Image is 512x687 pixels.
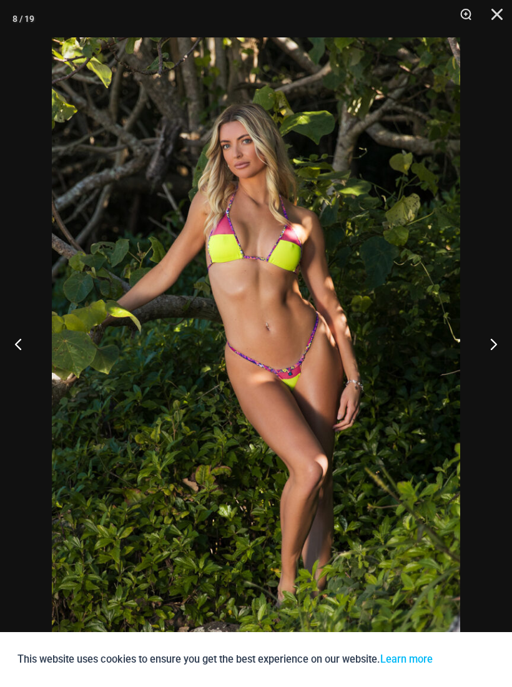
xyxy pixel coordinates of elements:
[442,645,495,675] button: Accept
[380,653,433,665] a: Learn more
[12,9,34,28] div: 8 / 19
[465,313,512,375] button: Next
[17,651,433,668] p: This website uses cookies to ensure you get the best experience on our website.
[52,37,460,650] img: Coastal Bliss Leopard Sunset 3171 Tri Top 4275 Micro Bikini 02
